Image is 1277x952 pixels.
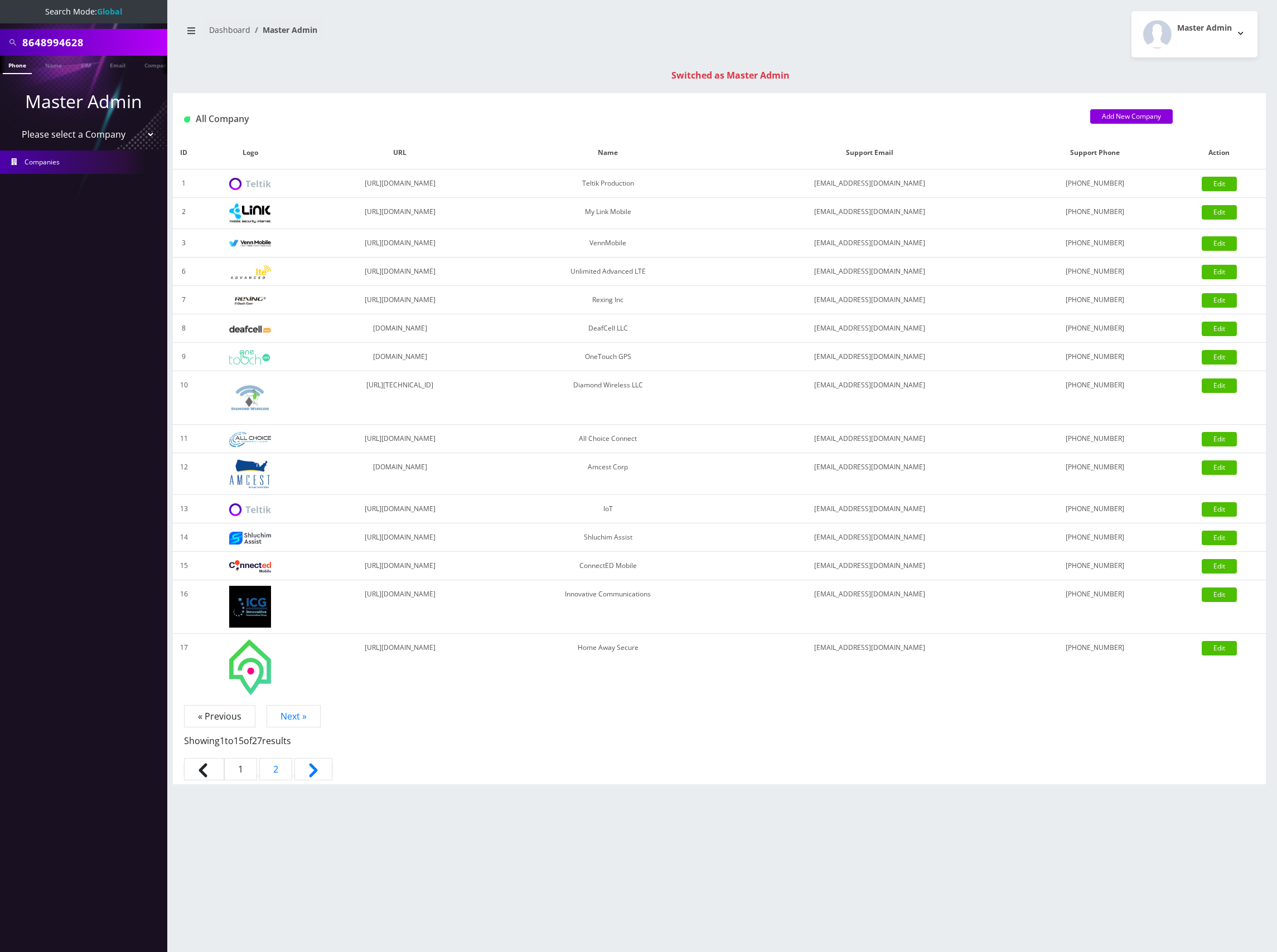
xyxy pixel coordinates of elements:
td: 15 [173,552,195,580]
td: [EMAIL_ADDRESS][DOMAIN_NAME] [722,371,1017,425]
img: Home Away Secure [229,639,271,695]
td: [URL][DOMAIN_NAME] [306,523,494,552]
a: Edit [1202,559,1237,574]
td: [EMAIL_ADDRESS][DOMAIN_NAME] [722,580,1017,634]
td: [PHONE_NUMBER] [1017,314,1173,343]
td: [URL][DOMAIN_NAME] [306,258,494,286]
a: Edit [1202,265,1237,279]
a: Edit [1202,293,1237,308]
th: Logo [195,137,306,169]
img: Rexing Inc [229,295,271,306]
td: 9 [173,343,195,371]
td: 6 [173,258,195,286]
span: 27 [252,735,262,747]
td: [PHONE_NUMBER] [1017,495,1173,523]
button: Master Admin [1131,11,1257,57]
td: [URL][DOMAIN_NAME] [306,552,494,580]
td: DeafCell LLC [494,314,722,343]
td: Rexing Inc [494,286,722,314]
span: Companies [25,157,60,167]
td: OneTouch GPS [494,343,722,371]
span: « Previous [184,705,255,727]
img: Diamond Wireless LLC [229,377,271,419]
td: 16 [173,580,195,634]
a: Edit [1202,177,1237,191]
img: Shluchim Assist [229,532,271,545]
td: [PHONE_NUMBER] [1017,523,1173,552]
th: Name [494,137,722,169]
img: IoT [229,503,271,516]
a: Edit [1202,587,1237,602]
img: All Company [184,116,190,123]
td: Diamond Wireless LLC [494,371,722,425]
span: Search Mode: [45,6,122,17]
td: 13 [173,495,195,523]
th: Support Email [722,137,1017,169]
td: [EMAIL_ADDRESS][DOMAIN_NAME] [722,523,1017,552]
td: 17 [173,634,195,701]
td: [PHONE_NUMBER] [1017,169,1173,198]
td: [EMAIL_ADDRESS][DOMAIN_NAME] [722,198,1017,229]
span: 1 [220,735,225,747]
td: IoT [494,495,722,523]
a: SIM [75,56,96,73]
td: [URL][DOMAIN_NAME] [306,286,494,314]
td: 2 [173,198,195,229]
a: Edit [1202,460,1237,475]
td: [PHONE_NUMBER] [1017,258,1173,286]
td: [PHONE_NUMBER] [1017,552,1173,580]
li: Master Admin [250,24,317,36]
td: 12 [173,453,195,495]
td: [URL][DOMAIN_NAME] [306,229,494,258]
a: Email [104,56,131,73]
td: [EMAIL_ADDRESS][DOMAIN_NAME] [722,169,1017,198]
td: Teltik Production [494,169,722,198]
td: 11 [173,425,195,453]
td: [URL][DOMAIN_NAME] [306,425,494,453]
a: Edit [1202,205,1237,220]
td: VennMobile [494,229,722,258]
a: Edit [1202,641,1237,655]
img: Teltik Production [229,178,271,191]
td: [PHONE_NUMBER] [1017,286,1173,314]
td: 14 [173,523,195,552]
td: [URL][DOMAIN_NAME] [306,169,494,198]
td: [URL][DOMAIN_NAME] [306,634,494,701]
td: [EMAIL_ADDRESS][DOMAIN_NAME] [722,552,1017,580]
td: [URL][DOMAIN_NAME] [306,580,494,634]
td: [EMAIL_ADDRESS][DOMAIN_NAME] [722,634,1017,701]
a: Next » [267,705,321,727]
td: Shluchim Assist [494,523,722,552]
h2: Master Admin [1177,23,1232,33]
input: Search All Companies [22,32,165,53]
td: [PHONE_NUMBER] [1017,229,1173,258]
td: 10 [173,371,195,425]
th: ID [173,137,195,169]
td: [DOMAIN_NAME] [306,343,494,371]
nav: breadcrumb [181,18,711,50]
td: [EMAIL_ADDRESS][DOMAIN_NAME] [722,343,1017,371]
td: ConnectED Mobile [494,552,722,580]
td: [URL][DOMAIN_NAME] [306,198,494,229]
img: ConnectED Mobile [229,560,271,572]
td: [DOMAIN_NAME] [306,453,494,495]
td: Amcest Corp [494,453,722,495]
a: Next &raquo; [294,758,332,780]
span: 15 [234,735,244,747]
td: [EMAIL_ADDRESS][DOMAIN_NAME] [722,258,1017,286]
div: Switched as Master Admin [184,69,1277,82]
th: URL [306,137,494,169]
td: [DOMAIN_NAME] [306,314,494,343]
a: Dashboard [209,25,250,35]
td: [PHONE_NUMBER] [1017,453,1173,495]
td: [EMAIL_ADDRESS][DOMAIN_NAME] [722,314,1017,343]
img: DeafCell LLC [229,326,271,333]
td: [URL][DOMAIN_NAME] [306,495,494,523]
a: Edit [1202,350,1237,365]
td: Innovative Communications [494,580,722,634]
img: OneTouch GPS [229,350,271,365]
a: Edit [1202,432,1237,446]
td: [PHONE_NUMBER] [1017,580,1173,634]
img: My Link Mobile [229,203,271,223]
td: My Link Mobile [494,198,722,229]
